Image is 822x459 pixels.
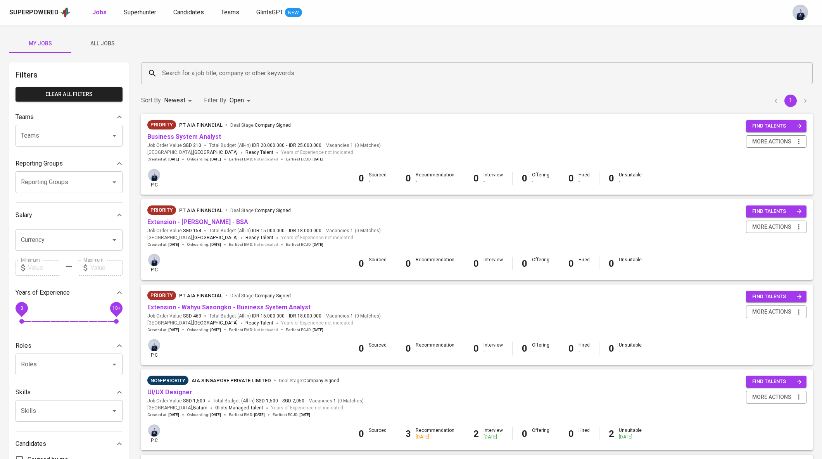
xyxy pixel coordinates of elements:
button: find talents [746,120,806,132]
span: IDR 18.000.000 [289,228,321,234]
input: Value [90,260,123,276]
b: 0 [568,173,574,184]
span: Company Signed [255,208,291,213]
div: New Job received from Demand Team [147,120,176,129]
b: 2 [609,428,614,439]
div: Hired [579,342,590,355]
a: UI/UX Designer [147,388,192,396]
span: Superhunter [124,9,156,16]
span: Priority [147,292,176,299]
span: more actions [752,222,791,232]
span: Earliest EMD : [229,412,265,418]
span: IDR 18.000.000 [289,313,321,319]
span: Vacancies ( 0 Matches ) [309,398,364,404]
span: [DATE] [313,157,323,162]
b: 0 [522,258,527,269]
span: Earliest EMD : [229,242,278,247]
img: app logo [60,7,71,18]
div: - [416,349,454,355]
span: find talents [752,292,802,301]
span: [GEOGRAPHIC_DATA] [193,319,238,327]
div: Teams [16,109,123,125]
div: - [579,349,590,355]
span: [DATE] [168,157,179,162]
span: Deal Stage : [230,123,291,128]
p: Candidates [16,439,46,449]
span: Earliest EMD : [229,157,278,162]
span: NEW [285,9,302,17]
b: 0 [359,343,364,354]
div: Hired [579,172,590,185]
span: Years of Experience not indicated. [281,319,354,327]
span: Onboarding : [187,242,221,247]
b: 0 [406,173,411,184]
span: [GEOGRAPHIC_DATA] , [147,149,238,157]
span: Ready Talent [245,320,273,326]
div: New Job received from Demand Team [147,291,176,300]
div: - [579,434,590,440]
p: Roles [16,341,31,350]
span: [DATE] [210,157,221,162]
img: annisa@glints.com [148,169,160,181]
h6: Filters [16,69,123,81]
span: Deal Stage : [230,208,291,213]
div: Offering [532,257,549,270]
b: 0 [406,343,411,354]
span: [DATE] [168,327,179,333]
span: Total Budget (All-In) [209,142,321,149]
div: - [369,178,387,185]
div: Skills [16,385,123,400]
div: - [619,178,642,185]
button: Open [109,235,120,245]
button: find talents [746,205,806,217]
input: Value [28,260,60,276]
button: more actions [746,135,806,148]
span: [DATE] [299,412,310,418]
div: Recommendation [416,342,454,355]
span: Batam [193,404,207,412]
div: Salary [16,207,123,223]
b: 0 [568,258,574,269]
img: annisa@glints.com [793,5,808,20]
div: [DATE] [416,434,454,440]
div: Hired [579,257,590,270]
div: - [619,264,642,270]
div: Unsuitable [619,342,642,355]
span: [GEOGRAPHIC_DATA] , [147,404,207,412]
span: SGD 1,500 [183,398,205,404]
span: Earliest ECJD : [286,327,323,333]
a: Superpoweredapp logo [9,7,71,18]
span: Years of Experience not indicated. [271,404,344,412]
p: Filter By [204,96,226,105]
span: Earliest EMD : [229,327,278,333]
span: 1 [349,142,353,149]
button: find talents [746,291,806,303]
button: page 1 [784,95,797,107]
span: - [286,228,287,234]
span: Non-Priority [147,377,188,385]
button: Open [109,177,120,188]
div: Reporting Groups [16,156,123,171]
span: IDR 25.000.000 [289,142,321,149]
p: Years of Experience [16,288,70,297]
div: - [579,264,590,270]
span: - [286,142,287,149]
div: Unsuitable [619,427,642,440]
span: Deal Stage : [279,378,339,383]
span: Total Budget (All-In) [213,398,304,404]
div: Roles [16,338,123,354]
img: annisa@glints.com [148,339,160,351]
span: 10+ [112,305,120,311]
div: - [416,264,454,270]
span: find talents [752,122,802,131]
div: pic [147,424,161,444]
div: Sufficient Talents in Pipeline [147,376,188,385]
span: SGD 1,500 [256,398,278,404]
div: Years of Experience [16,285,123,300]
b: 0 [609,258,614,269]
nav: pagination navigation [768,95,813,107]
a: Extension - [PERSON_NAME] - BSA [147,218,248,226]
span: Earliest ECJD : [286,157,323,162]
span: SGD 463 [183,313,201,319]
span: Not indicated [254,157,278,162]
